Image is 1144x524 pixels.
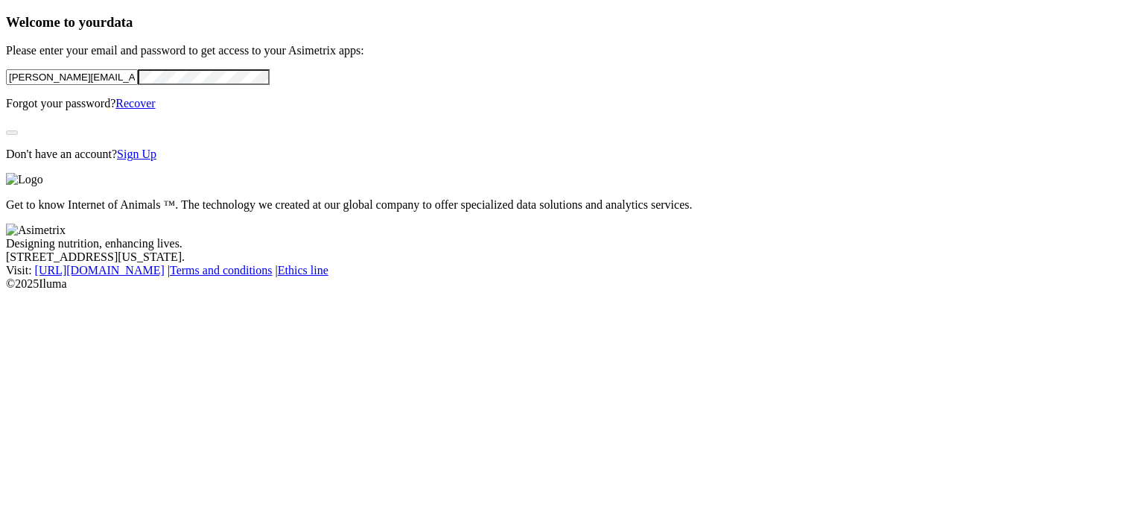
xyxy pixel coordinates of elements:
p: Please enter your email and password to get access to your Asimetrix apps: [6,44,1138,57]
span: data [107,14,133,30]
p: Don't have an account? [6,148,1138,161]
img: Logo [6,173,43,186]
a: Terms and conditions [170,264,273,277]
a: Ethics line [278,264,328,277]
p: Get to know Internet of Animals ™. The technology we created at our global company to offer speci... [6,198,1138,212]
a: Recover [115,97,155,110]
input: Your email [6,69,138,85]
div: [STREET_ADDRESS][US_STATE]. [6,250,1138,264]
div: Visit : | | [6,264,1138,277]
h3: Welcome to your [6,14,1138,31]
div: Designing nutrition, enhancing lives. [6,237,1138,250]
a: [URL][DOMAIN_NAME] [35,264,165,277]
p: Forgot your password? [6,97,1138,110]
img: Asimetrix [6,224,66,237]
a: Sign Up [117,148,156,160]
div: © 2025 Iluma [6,277,1138,291]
